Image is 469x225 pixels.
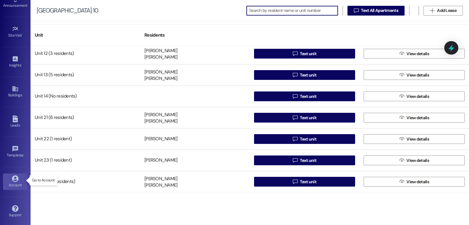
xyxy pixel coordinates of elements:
[254,70,355,80] button: Text unit
[144,48,177,54] div: [PERSON_NAME]
[3,54,27,70] a: Insights •
[293,73,297,77] i: 
[364,49,465,59] button: View details
[364,91,465,101] button: View details
[300,51,316,57] span: Text unit
[3,84,27,100] a: Buildings
[254,155,355,165] button: Text unit
[364,177,465,187] button: View details
[31,28,140,43] div: Unit
[31,69,140,81] div: Unit 13 (5 residents)
[31,154,140,166] div: Unit 23 (1 resident)
[249,6,338,15] input: Search by resident name or unit number
[254,91,355,101] button: Text unit
[31,133,140,145] div: Unit 22 (1 resident)
[399,94,404,99] i: 
[300,115,316,121] span: Text unit
[144,112,177,118] div: [PERSON_NAME]
[31,90,140,102] div: Unit 14 (No residents)
[406,136,429,142] span: View details
[406,179,429,185] span: View details
[300,93,316,100] span: Text unit
[300,179,316,185] span: Text unit
[254,113,355,123] button: Text unit
[437,7,456,14] span: Add Lease
[3,114,27,130] a: Leads
[364,134,465,144] button: View details
[254,177,355,187] button: Text unit
[399,158,404,163] i: 
[364,113,465,123] button: View details
[31,112,140,124] div: Unit 21 (6 residents)
[406,93,429,100] span: View details
[399,115,404,120] i: 
[293,137,297,141] i: 
[140,28,250,43] div: Residents
[21,62,22,66] span: •
[347,6,405,16] button: Text All Apartments
[31,176,140,188] div: Unit 24 (3 residents)
[406,51,429,57] span: View details
[406,115,429,121] span: View details
[32,178,55,183] p: Go to Account
[254,134,355,144] button: Text unit
[144,76,177,82] div: [PERSON_NAME]
[364,155,465,165] button: View details
[406,72,429,78] span: View details
[399,137,404,141] i: 
[300,72,316,78] span: Text unit
[399,73,404,77] i: 
[293,94,297,99] i: 
[3,173,27,190] a: Account
[144,157,177,164] div: [PERSON_NAME]
[3,24,27,40] a: Site Visit •
[3,203,27,220] a: Support
[293,179,297,184] i: 
[293,115,297,120] i: 
[300,157,316,164] span: Text unit
[354,8,358,13] i: 
[430,8,434,13] i: 
[406,157,429,164] span: View details
[37,7,98,14] div: [GEOGRAPHIC_DATA] 10
[293,51,297,56] i: 
[144,118,177,125] div: [PERSON_NAME]
[31,48,140,60] div: Unit 12 (3 residents)
[144,69,177,75] div: [PERSON_NAME]
[399,51,404,56] i: 
[424,6,463,16] button: Add Lease
[144,176,177,182] div: [PERSON_NAME]
[3,144,27,160] a: Templates •
[144,136,177,142] div: [PERSON_NAME]
[399,179,404,184] i: 
[364,70,465,80] button: View details
[300,136,316,142] span: Text unit
[22,32,23,37] span: •
[27,2,28,7] span: •
[144,182,177,189] div: [PERSON_NAME]
[144,54,177,61] div: [PERSON_NAME]
[254,49,355,59] button: Text unit
[361,7,398,14] span: Text All Apartments
[293,158,297,163] i: 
